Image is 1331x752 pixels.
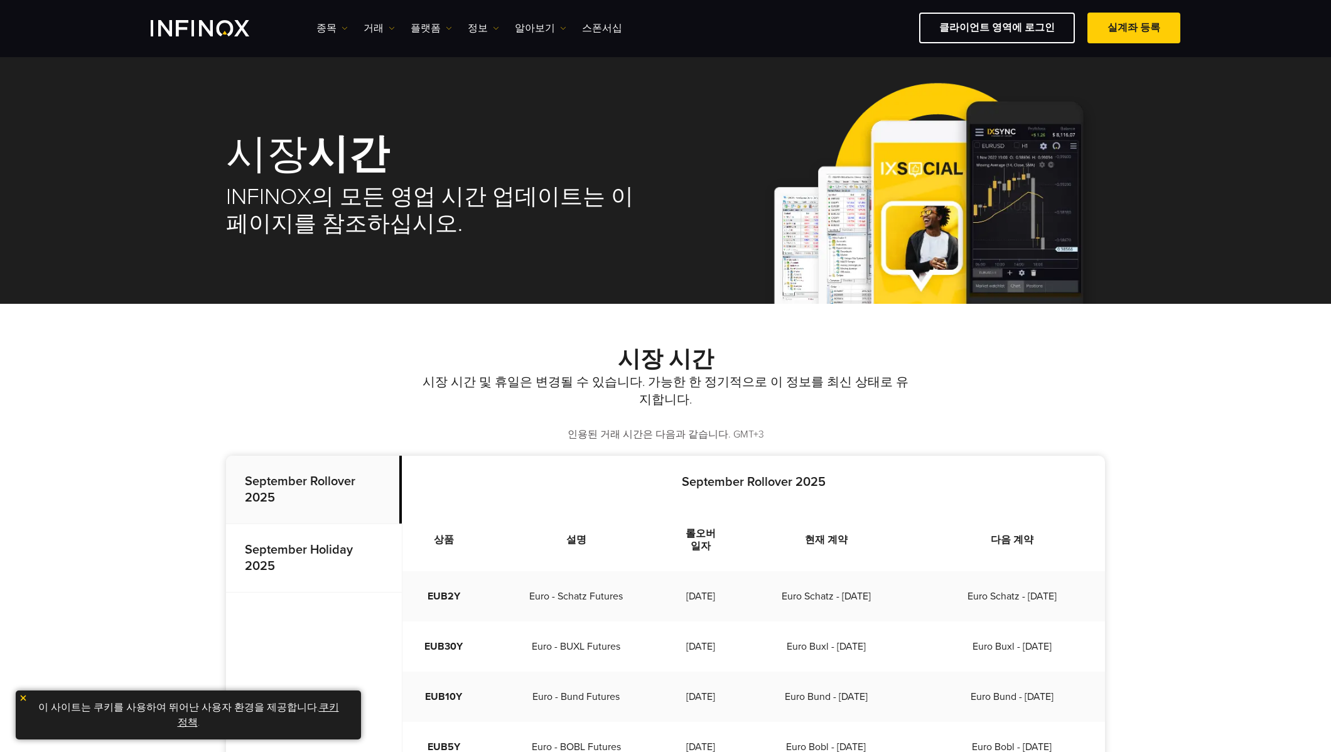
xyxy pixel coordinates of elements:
a: 정보 [468,21,499,36]
img: yellow close icon [19,694,28,702]
a: 종목 [316,21,348,36]
strong: September Rollover 2025 [245,474,355,505]
h2: INFINOX의 모든 영업 시간 업데이트는 이 페이지를 참조하십시오. [226,183,648,239]
h1: 시장 [226,134,648,176]
strong: 시장 시간 [618,346,714,373]
td: [DATE] [668,672,733,722]
a: 스폰서십 [582,21,622,36]
td: Euro Bund - [DATE] [733,672,919,722]
td: Euro - Schatz Futures [485,571,668,621]
td: Euro Schatz - [DATE] [919,571,1105,621]
a: INFINOX Logo [151,20,279,36]
td: Euro Schatz - [DATE] [733,571,919,621]
th: 현재 계약 [733,508,919,571]
th: 설명 [485,508,668,571]
td: [DATE] [668,571,733,621]
td: Euro Bund - [DATE] [919,672,1105,722]
strong: 시간 [308,130,389,180]
strong: September Rollover 2025 [682,475,826,490]
strong: September Holiday 2025 [245,542,353,574]
td: EUB2Y [402,571,485,621]
td: Euro - BUXL Futures [485,621,668,672]
p: 이 사이트는 쿠키를 사용하여 뛰어난 사용자 환경을 제공합니다. . [22,697,355,733]
p: 시장 시간 및 휴일은 변경될 수 있습니다. 가능한 한 정기적으로 이 정보를 최신 상태로 유지합니다. [418,373,913,409]
td: Euro Buxl - [DATE] [919,621,1105,672]
td: EUB10Y [402,672,485,722]
a: 실계좌 등록 [1087,13,1180,43]
th: 다음 계약 [919,508,1105,571]
a: 거래 [364,21,395,36]
td: Euro Buxl - [DATE] [733,621,919,672]
td: Euro - Bund Futures [485,672,668,722]
a: 알아보기 [515,21,566,36]
a: 플랫폼 [411,21,452,36]
td: EUB30Y [402,621,485,672]
a: 클라이언트 영역에 로그인 [919,13,1075,43]
p: 인용된 거래 시간은 다음과 같습니다. GMT+3 [226,427,1105,442]
td: [DATE] [668,621,733,672]
th: 상품 [402,508,485,571]
th: 롤오버 일자 [668,508,733,571]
